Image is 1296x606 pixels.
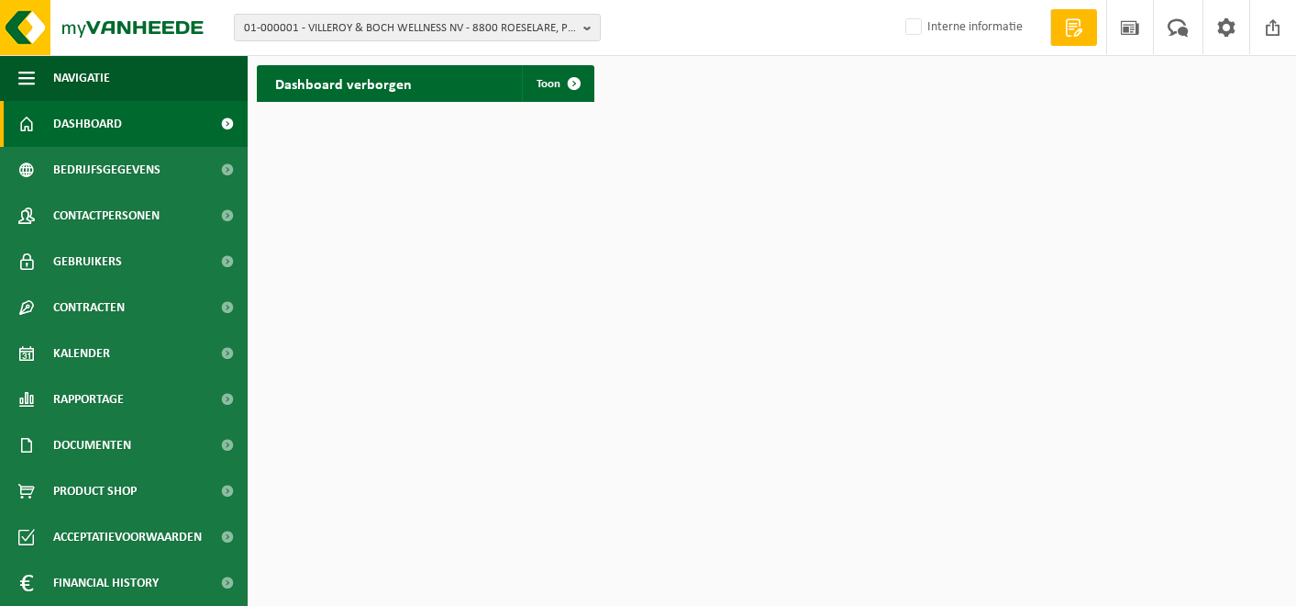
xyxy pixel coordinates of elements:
span: Kalender [53,331,110,376]
span: Gebruikers [53,239,122,285]
span: Contactpersonen [53,193,160,239]
span: Acceptatievoorwaarden [53,514,202,560]
a: Toon [522,65,593,102]
span: Navigatie [53,55,110,101]
button: 01-000001 - VILLEROY & BOCH WELLNESS NV - 8800 ROESELARE, POPULIERSTRAAT 1 [234,14,601,41]
span: Financial History [53,560,159,606]
span: Contracten [53,285,125,331]
h2: Dashboard verborgen [257,65,430,101]
span: Documenten [53,422,131,468]
span: Rapportage [53,376,124,422]
span: Bedrijfsgegevens [53,147,161,193]
span: Toon [537,78,560,90]
span: Product Shop [53,468,137,514]
span: 01-000001 - VILLEROY & BOCH WELLNESS NV - 8800 ROESELARE, POPULIERSTRAAT 1 [244,15,576,42]
span: Dashboard [53,101,122,147]
label: Interne informatie [902,14,1023,41]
